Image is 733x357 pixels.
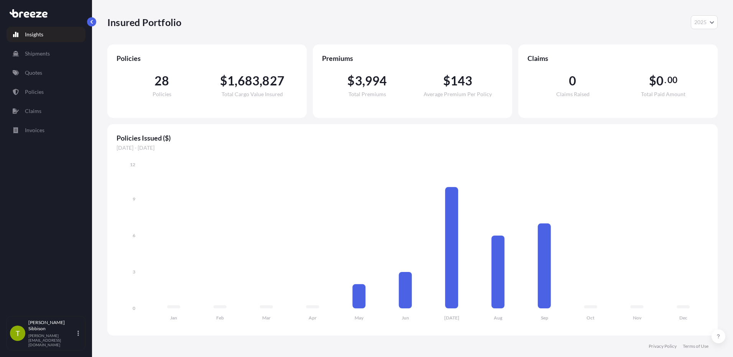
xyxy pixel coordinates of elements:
tspan: Apr [309,315,317,321]
span: 1 [227,75,235,87]
span: , [362,75,365,87]
a: Terms of Use [683,343,708,349]
span: Policies Issued ($) [117,133,708,142]
tspan: Feb [216,315,224,321]
span: $ [347,75,355,87]
span: Policies [153,92,171,97]
span: 3 [355,75,362,87]
tspan: 0 [133,305,135,311]
span: Average Premium Per Policy [424,92,492,97]
p: Invoices [25,126,44,134]
p: Quotes [25,69,42,77]
tspan: Jun [402,315,409,321]
tspan: [DATE] [444,315,459,321]
tspan: Aug [494,315,503,321]
span: 827 [262,75,284,87]
span: 143 [450,75,473,87]
tspan: May [355,315,364,321]
span: Total Premiums [348,92,386,97]
a: Privacy Policy [649,343,677,349]
tspan: Dec [679,315,687,321]
span: Claims Raised [556,92,590,97]
p: Insured Portfolio [107,16,181,28]
p: Claims [25,107,41,115]
tspan: Sep [541,315,548,321]
a: Quotes [7,65,85,80]
tspan: 9 [133,196,135,202]
span: 28 [154,75,169,87]
span: Claims [528,54,708,63]
span: , [235,75,237,87]
span: Total Paid Amount [641,92,685,97]
a: Policies [7,84,85,100]
tspan: Mar [262,315,271,321]
a: Insights [7,27,85,42]
span: . [664,77,666,83]
tspan: Oct [587,315,595,321]
span: Policies [117,54,297,63]
tspan: 6 [133,233,135,238]
p: Shipments [25,50,50,57]
tspan: 12 [130,162,135,167]
span: T [16,329,20,337]
p: Insights [25,31,43,38]
a: Invoices [7,123,85,138]
span: 00 [667,77,677,83]
span: , [260,75,262,87]
a: Claims [7,103,85,119]
span: 0 [656,75,664,87]
tspan: Nov [633,315,642,321]
span: 683 [238,75,260,87]
span: $ [220,75,227,87]
span: 0 [569,75,576,87]
span: $ [443,75,450,87]
tspan: 3 [133,269,135,275]
a: Shipments [7,46,85,61]
span: Premiums [322,54,503,63]
p: Policies [25,88,44,96]
button: Year Selector [691,15,718,29]
span: $ [649,75,656,87]
tspan: Jan [170,315,177,321]
span: [DATE] - [DATE] [117,144,708,152]
span: 2025 [694,18,707,26]
span: 994 [365,75,387,87]
p: [PERSON_NAME][EMAIL_ADDRESS][DOMAIN_NAME] [28,333,76,347]
span: Total Cargo Value Insured [222,92,283,97]
p: [PERSON_NAME] Sibbison [28,319,76,332]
